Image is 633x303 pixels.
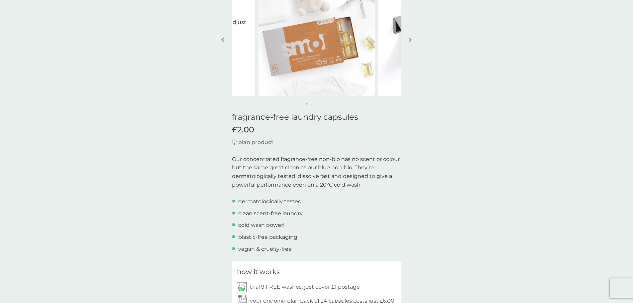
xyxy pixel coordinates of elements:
[237,266,280,277] h3: how it works
[232,155,401,189] p: Our concentrated fragrance-free non-bio has no scent or colour but the same great clean as our bl...
[238,233,297,241] p: plastic-free packaging
[221,37,224,42] img: left-arrow.svg
[238,197,302,206] p: dermatologically tested
[238,138,273,147] p: plan product
[238,221,284,229] p: cold wash power!
[409,37,412,42] img: right-arrow.svg
[238,209,303,218] p: clean scent-free laundry
[232,125,254,135] span: £2.00
[232,112,401,122] h1: fragrance-free laundry capsules
[250,283,360,291] p: trial 9 FREE washes, just cover £1 postage
[238,245,292,253] p: vegan & cruelty-free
